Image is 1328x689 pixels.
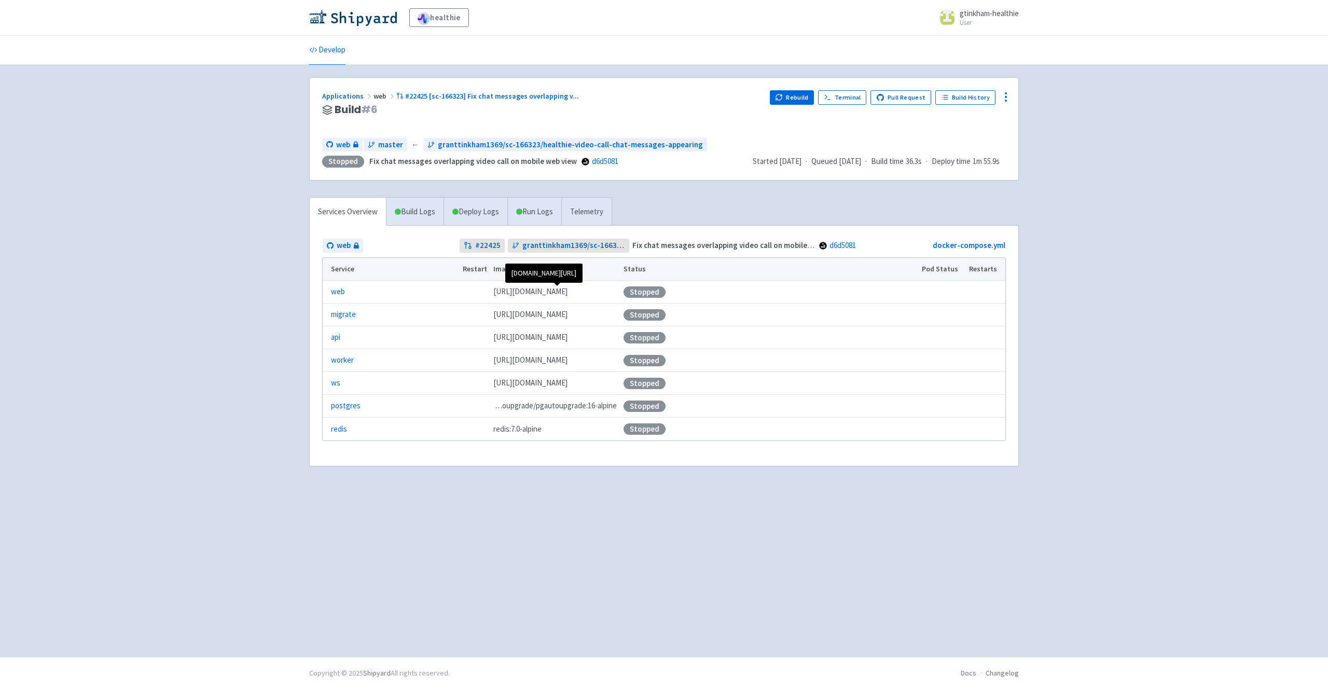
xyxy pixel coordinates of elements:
div: · · · [753,156,1006,168]
span: 36.3s [906,156,922,168]
a: Build History [935,90,995,105]
span: 1m 55.9s [973,156,1000,168]
span: Build [335,104,378,116]
a: Shipyard [363,668,391,678]
a: Run Logs [507,198,561,226]
a: #22425 [sc-166323] Fix chat messages overlapping v... [396,91,580,101]
a: Pull Request [870,90,931,105]
a: #22425 [460,239,505,253]
span: ← [411,139,419,151]
strong: Fix chat messages overlapping video call on mobile web view [369,156,577,166]
span: # 6 [361,102,378,117]
a: Deploy Logs [444,198,507,226]
span: gtinkham-healthie [960,8,1019,18]
strong: # 22425 [475,240,501,252]
span: Queued [811,156,861,166]
a: Docs [961,668,976,678]
a: redis [331,423,347,435]
span: [DOMAIN_NAME][URL] [493,332,568,343]
span: granttinkham1369/sc-166323/healthie-video-call-chat-messages-appearing [522,240,626,252]
span: Build time [871,156,904,168]
time: [DATE] [779,156,801,166]
a: d6d5081 [829,240,856,250]
img: Shipyard logo [309,9,397,26]
span: [DOMAIN_NAME][URL] [493,309,568,321]
span: master [378,139,403,151]
a: master [364,138,407,152]
span: web [374,91,396,101]
div: Stopped [624,332,666,343]
span: web [337,240,351,252]
span: [DOMAIN_NAME][URL] [493,286,568,298]
span: [DOMAIN_NAME][URL] [493,377,568,389]
a: ws [331,377,340,389]
th: Pod Status [919,258,966,281]
span: pgautoupgrade/pgautoupgrade:16-alpine [493,400,617,412]
a: web [331,286,345,298]
a: Build Logs [386,198,444,226]
div: Stopped [624,378,666,389]
th: Restart [459,258,490,281]
a: web [322,138,363,152]
small: User [960,19,1019,26]
span: granttinkham1369/sc-166323/healthie-video-call-chat-messages-appearing [438,139,703,151]
a: Changelog [986,668,1019,678]
a: worker [331,354,354,366]
a: gtinkham-healthie User [933,9,1019,26]
div: Stopped [624,286,666,298]
span: Deploy time [932,156,971,168]
div: Stopped [624,355,666,366]
div: Copyright © 2025 All rights reserved. [309,668,450,679]
a: postgres [331,400,361,412]
a: migrate [331,309,356,321]
a: Services Overview [310,198,386,226]
span: [DOMAIN_NAME][URL] [493,354,568,366]
span: web [336,139,350,151]
div: Stopped [624,309,666,321]
a: api [331,332,340,343]
div: Stopped [624,401,666,412]
div: Stopped [624,423,666,435]
a: Develop [309,36,345,65]
a: Telemetry [561,198,612,226]
span: redis:7.0-alpine [493,423,542,435]
button: Rebuild [770,90,814,105]
time: [DATE] [839,156,861,166]
a: Terminal [818,90,866,105]
th: Image [490,258,620,281]
strong: Fix chat messages overlapping video call on mobile web view [632,240,840,250]
span: Started [753,156,801,166]
a: healthie [409,8,469,27]
a: d6d5081 [592,156,618,166]
th: Restarts [966,258,1005,281]
a: granttinkham1369/sc-166323/healthie-video-call-chat-messages-appearing [423,138,707,152]
a: granttinkham1369/sc-166323/healthie-video-call-chat-messages-appearing [508,239,630,253]
a: Applications [322,91,374,101]
div: Stopped [322,156,364,168]
th: Status [620,258,919,281]
th: Service [323,258,459,281]
span: #22425 [sc-166323] Fix chat messages overlapping v ... [405,91,579,101]
a: docker-compose.yml [933,240,1005,250]
a: web [323,239,363,253]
